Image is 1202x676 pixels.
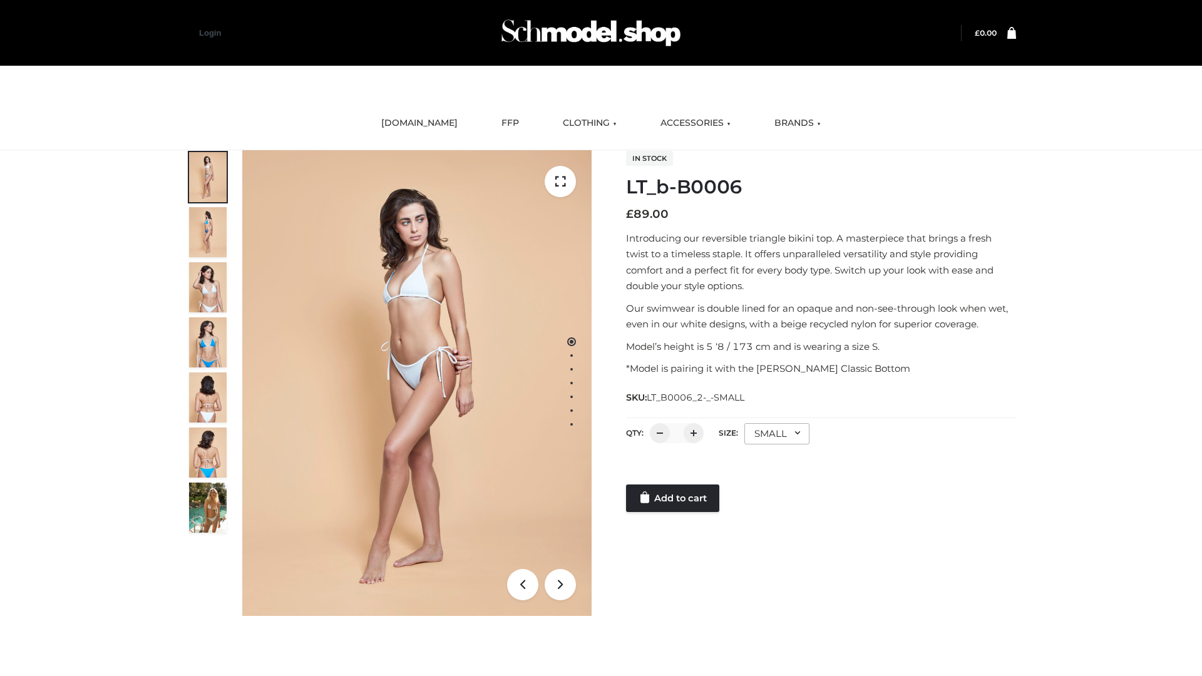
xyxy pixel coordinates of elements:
[497,8,685,58] img: Schmodel Admin 964
[189,372,227,422] img: ArielClassicBikiniTop_CloudNine_AzureSky_OW114ECO_7-scaled.jpg
[975,28,997,38] a: £0.00
[199,28,221,38] a: Login
[651,110,740,137] a: ACCESSORIES
[626,207,634,221] span: £
[189,207,227,257] img: ArielClassicBikiniTop_CloudNine_AzureSky_OW114ECO_2-scaled.jpg
[647,392,744,403] span: LT_B0006_2-_-SMALL
[626,207,669,221] bdi: 89.00
[626,390,746,405] span: SKU:
[189,152,227,202] img: ArielClassicBikiniTop_CloudNine_AzureSky_OW114ECO_1-scaled.jpg
[975,28,980,38] span: £
[626,300,1016,332] p: Our swimwear is double lined for an opaque and non-see-through look when wet, even in our white d...
[492,110,528,137] a: FFP
[372,110,467,137] a: [DOMAIN_NAME]
[626,176,1016,198] h1: LT_b-B0006
[765,110,830,137] a: BRANDS
[626,339,1016,355] p: Model’s height is 5 ‘8 / 173 cm and is wearing a size S.
[975,28,997,38] bdi: 0.00
[553,110,626,137] a: CLOTHING
[626,361,1016,377] p: *Model is pairing it with the [PERSON_NAME] Classic Bottom
[626,484,719,512] a: Add to cart
[189,483,227,533] img: Arieltop_CloudNine_AzureSky2.jpg
[744,423,809,444] div: SMALL
[626,428,644,438] label: QTY:
[719,428,738,438] label: Size:
[626,151,673,166] span: In stock
[626,230,1016,294] p: Introducing our reversible triangle bikini top. A masterpiece that brings a fresh twist to a time...
[189,262,227,312] img: ArielClassicBikiniTop_CloudNine_AzureSky_OW114ECO_3-scaled.jpg
[189,317,227,367] img: ArielClassicBikiniTop_CloudNine_AzureSky_OW114ECO_4-scaled.jpg
[242,150,592,616] img: ArielClassicBikiniTop_CloudNine_AzureSky_OW114ECO_1
[189,428,227,478] img: ArielClassicBikiniTop_CloudNine_AzureSky_OW114ECO_8-scaled.jpg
